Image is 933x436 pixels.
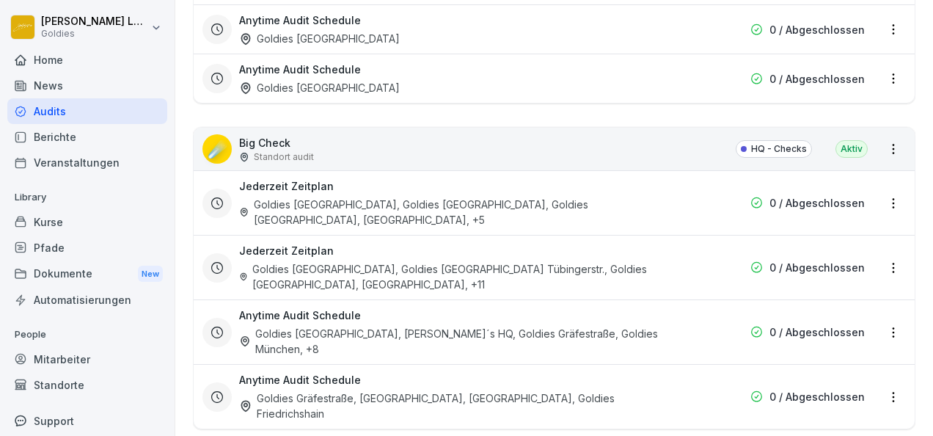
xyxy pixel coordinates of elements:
[239,308,361,323] h3: Anytime Audit Schedule
[769,195,865,211] p: 0 / Abgeschlossen
[769,22,865,37] p: 0 / Abgeschlossen
[7,186,167,209] p: Library
[7,372,167,398] a: Standorte
[239,372,361,388] h3: Anytime Audit Schedule
[751,142,807,156] p: HQ - Checks
[769,389,865,404] p: 0 / Abgeschlossen
[769,260,865,275] p: 0 / Abgeschlossen
[7,209,167,235] a: Kurse
[239,390,681,421] div: Goldies Gräfestraße, [GEOGRAPHIC_DATA], [GEOGRAPHIC_DATA], Goldies Friedrichshain
[835,140,868,158] div: Aktiv
[7,124,167,150] a: Berichte
[7,98,167,124] a: Audits
[769,324,865,340] p: 0 / Abgeschlossen
[239,178,334,194] h3: Jederzeit Zeitplan
[7,323,167,346] p: People
[7,47,167,73] a: Home
[239,12,361,28] h3: Anytime Audit Schedule
[239,31,400,46] div: Goldies [GEOGRAPHIC_DATA]
[769,71,865,87] p: 0 / Abgeschlossen
[41,29,148,39] p: Goldies
[41,15,148,28] p: [PERSON_NAME] Loska
[138,266,163,283] div: New
[7,235,167,261] a: Pfade
[239,261,681,292] div: Goldies [GEOGRAPHIC_DATA], Goldies [GEOGRAPHIC_DATA] Tübingerstr., Goldies [GEOGRAPHIC_DATA], [GE...
[7,73,167,98] a: News
[7,408,167,434] div: Support
[7,346,167,372] a: Mitarbeiter
[7,261,167,288] a: DokumenteNew
[7,150,167,175] a: Veranstaltungen
[239,62,361,77] h3: Anytime Audit Schedule
[239,135,314,150] p: Big Check
[7,261,167,288] div: Dokumente
[202,134,232,164] div: ☄️
[239,197,681,228] div: Goldies [GEOGRAPHIC_DATA], Goldies [GEOGRAPHIC_DATA], Goldies [GEOGRAPHIC_DATA], [GEOGRAPHIC_DATA...
[7,287,167,313] a: Automatisierungen
[239,80,400,95] div: Goldies [GEOGRAPHIC_DATA]
[254,150,314,164] p: Standort audit
[239,326,681,357] div: Goldies [GEOGRAPHIC_DATA], [PERSON_NAME]´s HQ, Goldies Gräfestraße, Goldies München , +8
[239,243,334,258] h3: Jederzeit Zeitplan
